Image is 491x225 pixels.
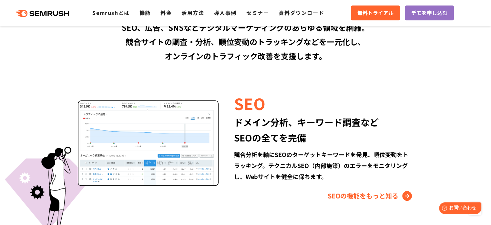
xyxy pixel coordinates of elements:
a: 導入事例 [214,9,237,17]
a: 活用方法 [181,9,204,17]
a: Semrushとは [92,9,129,17]
div: ドメイン分析、キーワード調査など SEOの全てを完備 [234,114,413,145]
a: 料金 [160,9,172,17]
a: 機能 [139,9,151,17]
iframe: Help widget launcher [434,200,484,218]
span: デモを申し込む [411,9,447,17]
span: 無料トライアル [357,9,394,17]
div: 競合分析を軸にSEOのターゲットキーワードを発見、順位変動をトラッキング。テクニカルSEO（内部施策）のエラーをモニタリングし、Webサイトを健全に保ちます。 [234,149,413,182]
a: 無料トライアル [351,6,400,20]
a: セミナー [246,9,269,17]
a: 資料ダウンロード [279,9,324,17]
a: デモを申し込む [405,6,454,20]
a: SEOの機能をもっと知る [328,191,414,201]
div: SEO [234,92,413,114]
div: SEO、広告、SNSなどデジタルマーケティングのあらゆる領域を網羅。 競合サイトの調査・分析、順位変動のトラッキングなどを一元化し、 オンラインのトラフィック改善を支援します。 [60,20,431,63]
